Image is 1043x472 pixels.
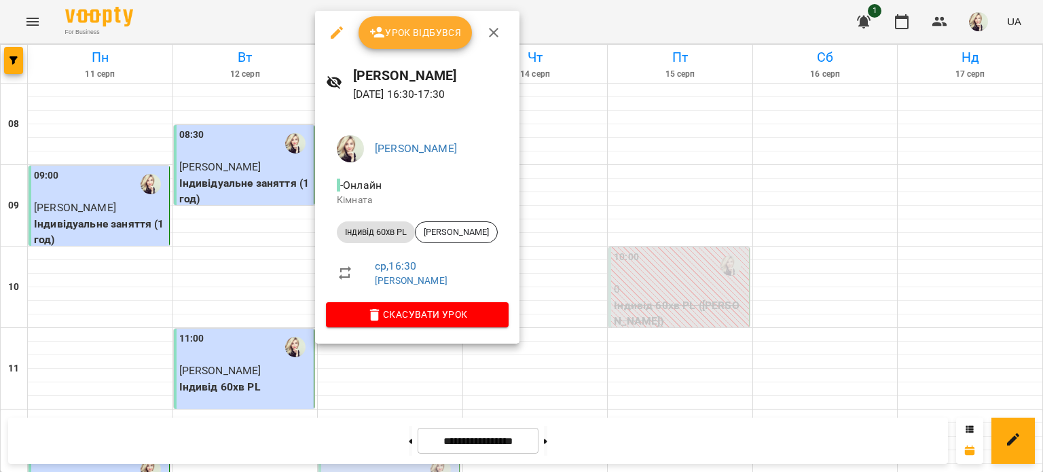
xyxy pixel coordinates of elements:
span: Індивід 60хв PL [337,226,415,238]
button: Скасувати Урок [326,302,509,327]
button: Урок відбувся [359,16,473,49]
span: Скасувати Урок [337,306,498,323]
h6: [PERSON_NAME] [353,65,509,86]
span: - Онлайн [337,179,384,192]
p: [DATE] 16:30 - 17:30 [353,86,509,103]
span: Урок відбувся [369,24,462,41]
p: Кімната [337,194,498,207]
img: 6fca86356b8b7b137e504034cafa1ac1.jpg [337,135,364,162]
div: [PERSON_NAME] [415,221,498,243]
a: ср , 16:30 [375,259,416,272]
a: [PERSON_NAME] [375,142,457,155]
a: [PERSON_NAME] [375,275,447,286]
span: [PERSON_NAME] [416,226,497,238]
